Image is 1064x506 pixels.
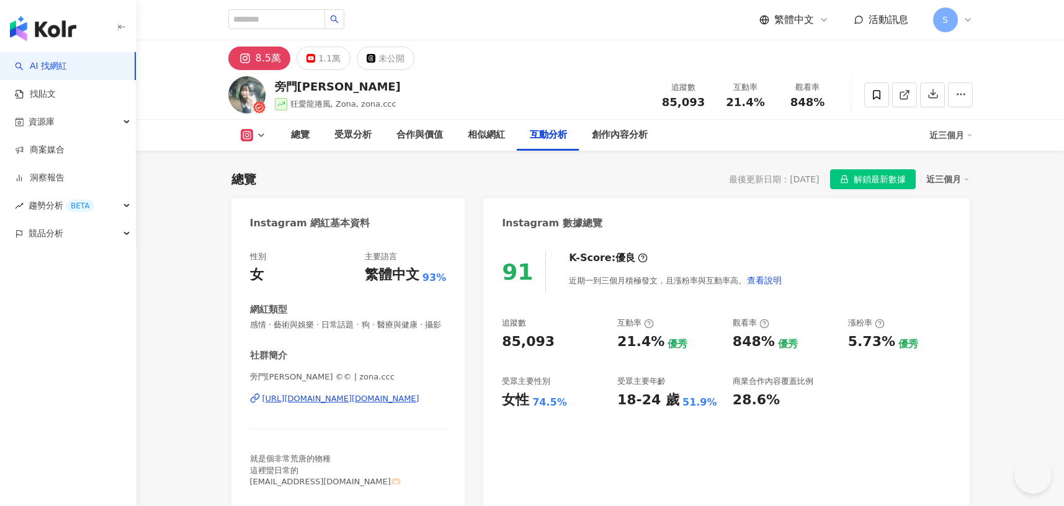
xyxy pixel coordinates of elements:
div: 主要語言 [365,251,397,262]
div: 追蹤數 [502,317,526,329]
div: 近三個月 [926,171,970,187]
span: 848% [790,96,825,109]
div: 漲粉率 [848,317,885,329]
span: 就是個非常荒唐的物種 這裡蠻日常的 [EMAIL_ADDRESS][DOMAIN_NAME]🫶🏻 [250,454,401,486]
div: 受眾主要年齡 [617,376,666,387]
div: 91 [502,259,533,285]
div: 合作與價值 [396,128,443,143]
div: 28.6% [733,391,780,410]
span: 狂愛龍捲風, Zona, zona.ccc [290,99,396,109]
button: 未公開 [357,47,414,70]
div: 近三個月 [929,125,973,145]
div: 性別 [250,251,266,262]
div: 商業合作內容覆蓋比例 [733,376,813,387]
div: 優秀 [898,337,918,351]
span: lock [840,175,849,184]
div: 近期一到三個月積極發文，且漲粉率與互動率高。 [569,268,782,293]
div: 848% [733,332,775,352]
div: 74.5% [532,396,567,409]
div: [URL][DOMAIN_NAME][DOMAIN_NAME] [262,393,419,404]
div: 女 [250,265,264,285]
div: 互動分析 [530,128,567,143]
div: 51.9% [682,396,717,409]
span: 93% [422,271,446,285]
button: 解鎖最新數據 [830,169,916,189]
div: 追蹤數 [660,81,707,94]
span: 旁門[PERSON_NAME] ©© | zona.ccc [250,371,447,383]
div: BETA [66,200,94,212]
div: 觀看率 [784,81,831,94]
span: 活動訊息 [869,14,908,25]
button: 1.1萬 [297,47,351,70]
div: 總覽 [231,171,256,188]
span: 繁體中文 [774,13,814,27]
div: K-Score : [569,251,648,265]
div: 優良 [615,251,635,265]
div: 8.5萬 [256,50,281,67]
div: Instagram 數據總覽 [502,216,602,230]
span: 趨勢分析 [29,192,94,220]
div: 互動率 [617,317,654,329]
div: 創作內容分析 [592,128,648,143]
span: 競品分析 [29,220,63,247]
div: 社群簡介 [250,349,287,362]
a: 商案媒合 [15,144,65,156]
div: 最後更新日期：[DATE] [729,174,819,184]
div: 受眾分析 [334,128,372,143]
span: search [330,15,339,24]
span: S [942,13,948,27]
div: 21.4% [617,332,664,352]
button: 查看說明 [746,268,782,293]
span: 解鎖最新數據 [854,170,906,190]
div: 網紅類型 [250,303,287,316]
div: 旁門[PERSON_NAME] [275,79,401,94]
a: 找貼文 [15,88,56,100]
span: 21.4% [726,96,764,109]
div: 18-24 歲 [617,391,679,410]
div: 85,093 [502,332,555,352]
button: 8.5萬 [228,47,290,70]
div: 總覽 [291,128,310,143]
div: 女性 [502,391,529,410]
div: 受眾主要性別 [502,376,550,387]
a: 洞察報告 [15,172,65,184]
div: 互動率 [722,81,769,94]
span: 查看說明 [747,275,782,285]
div: 1.1萬 [318,50,341,67]
div: 5.73% [848,332,895,352]
iframe: Help Scout Beacon - Open [1014,456,1052,494]
a: searchAI 找網紅 [15,60,67,73]
img: KOL Avatar [228,76,266,113]
div: Instagram 網紅基本資料 [250,216,370,230]
span: 感情 · 藝術與娛樂 · 日常話題 · 狗 · 醫療與健康 · 攝影 [250,319,447,331]
div: 觀看率 [733,317,769,329]
span: 85,093 [662,95,705,109]
a: [URL][DOMAIN_NAME][DOMAIN_NAME] [250,393,447,404]
img: logo [10,16,76,41]
div: 優秀 [778,337,798,351]
div: 優秀 [668,337,687,351]
div: 繁體中文 [365,265,419,285]
div: 相似網紅 [468,128,505,143]
span: rise [15,202,24,210]
span: 資源庫 [29,108,55,136]
div: 未公開 [378,50,405,67]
